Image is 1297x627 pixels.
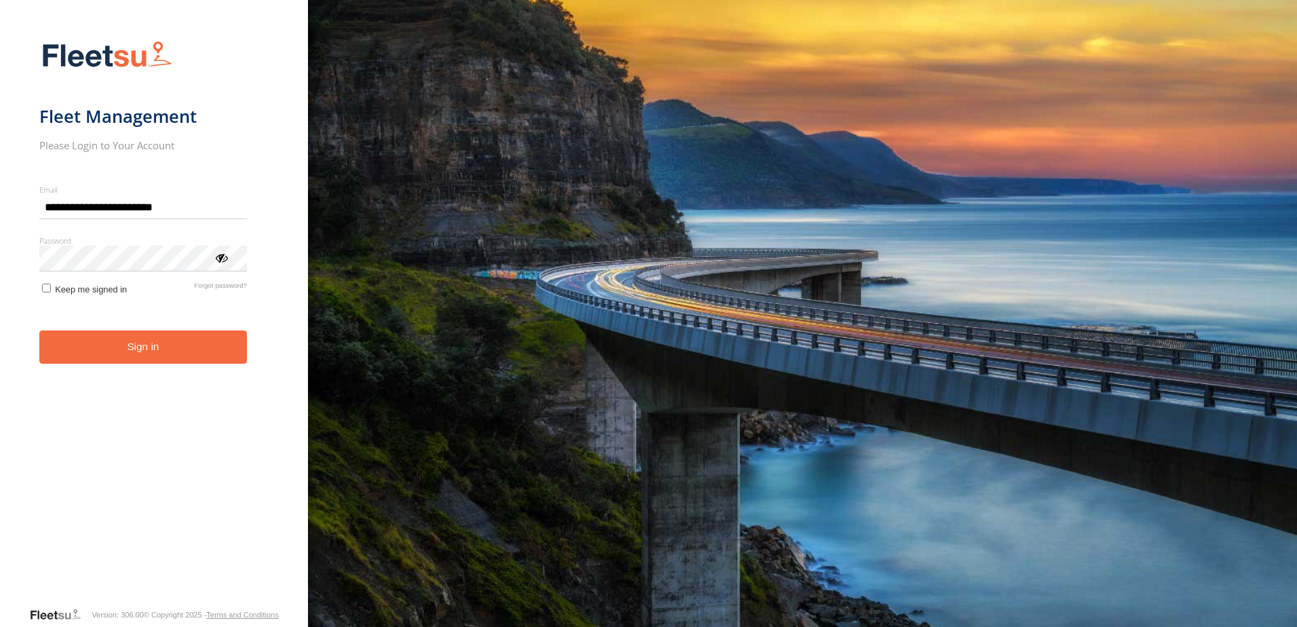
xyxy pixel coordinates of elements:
img: Fleetsu [39,38,175,73]
label: Password [39,235,248,246]
h1: Fleet Management [39,105,248,128]
label: Email [39,185,248,195]
div: ViewPassword [214,250,228,264]
a: Visit our Website [29,608,92,622]
h2: Please Login to Your Account [39,138,248,152]
button: Sign in [39,330,248,364]
span: Keep me signed in [55,284,127,294]
input: Keep me signed in [42,284,51,292]
div: Version: 306.00 [92,611,143,619]
a: Terms and Conditions [206,611,278,619]
form: main [39,33,269,607]
a: Forgot password? [194,282,247,294]
div: © Copyright 2025 - [144,611,279,619]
